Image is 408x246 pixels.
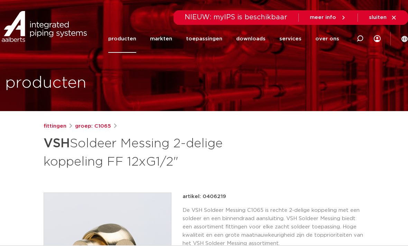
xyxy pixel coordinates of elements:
a: markten [150,25,172,53]
h1: producten [5,72,86,94]
a: over ons [315,25,339,53]
a: sluiten [369,14,397,21]
span: meer info [310,15,336,20]
a: downloads [236,25,266,53]
span: sluiten [369,15,387,20]
nav: Menu [108,25,339,53]
a: meer info [310,14,346,21]
a: toepassingen [186,25,222,53]
p: artikel: 0406219 [183,193,226,201]
a: producten [108,25,136,53]
strong: VSH [44,137,70,150]
span: NIEUW: myIPS is beschikbaar [185,14,287,21]
a: fittingen [44,122,66,130]
h1: Soldeer Messing 2-delige koppeling FF 12xG1/2" [44,133,255,170]
a: groep: C1065 [75,122,111,130]
a: services [279,25,302,53]
div: my IPS [374,25,381,53]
